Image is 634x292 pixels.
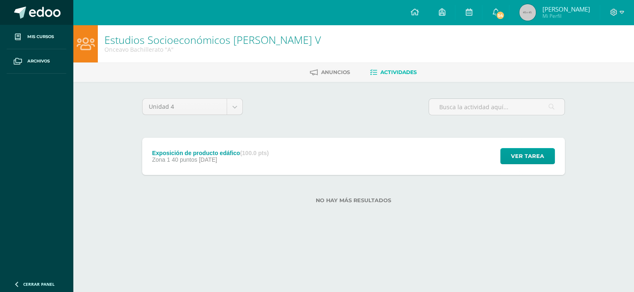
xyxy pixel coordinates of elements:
span: Actividades [380,69,417,75]
a: Estudios Socioeconómicos [PERSON_NAME] V [104,33,321,47]
span: Archivos [27,58,50,65]
span: 54 [496,11,505,20]
a: Actividades [370,66,417,79]
span: [PERSON_NAME] [542,5,590,13]
h1: Estudios Socioeconómicos Bach V [104,34,321,45]
span: Zona 1 40 puntos [152,156,197,163]
span: Mi Perfil [542,12,590,19]
span: Anuncios [321,69,350,75]
a: Archivos [7,49,66,74]
a: Mis cursos [7,25,66,49]
label: No hay más resultados [142,197,565,203]
span: [DATE] [199,156,217,163]
input: Busca la actividad aquí... [429,99,564,115]
span: Cerrar panel [23,281,55,287]
button: Ver tarea [500,148,555,164]
img: 45x45 [519,4,536,21]
div: Exposición de producto edáfico [152,150,269,156]
span: Ver tarea [511,148,544,164]
div: Onceavo Bachillerato 'A' [104,45,321,53]
a: Unidad 4 [143,99,242,115]
span: Mis cursos [27,34,54,40]
strong: (100.0 pts) [240,150,269,156]
a: Anuncios [310,66,350,79]
span: Unidad 4 [149,99,220,115]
